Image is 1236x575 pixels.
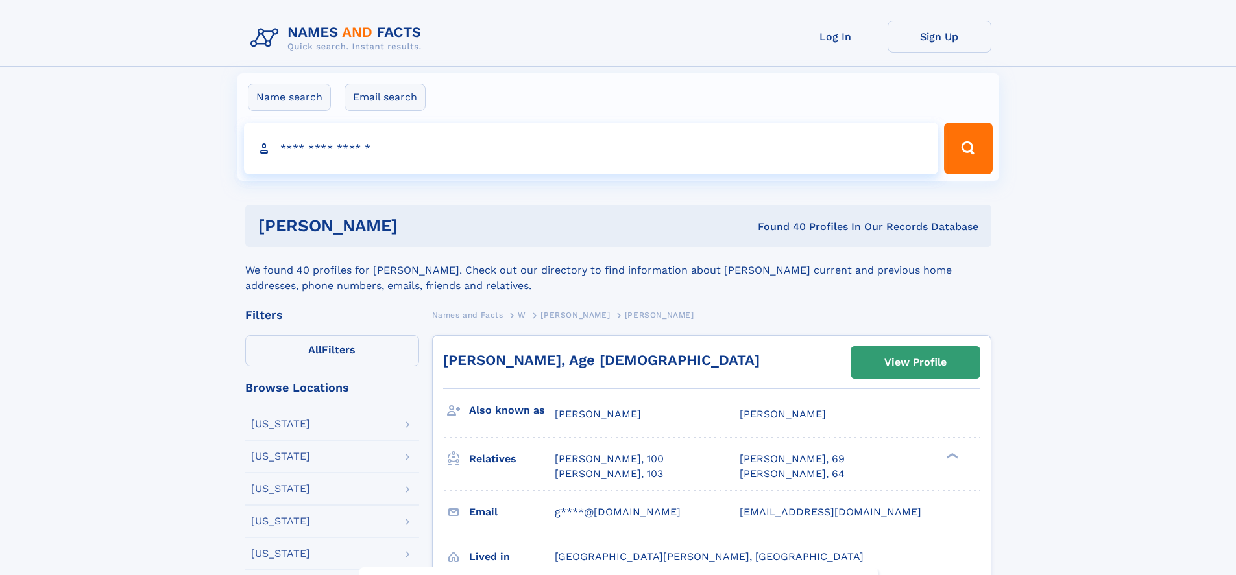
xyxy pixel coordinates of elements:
span: [PERSON_NAME] [555,408,641,420]
div: [US_STATE] [251,484,310,494]
a: [PERSON_NAME], 64 [740,467,845,481]
span: [EMAIL_ADDRESS][DOMAIN_NAME] [740,506,921,518]
div: We found 40 profiles for [PERSON_NAME]. Check out our directory to find information about [PERSON... [245,247,991,294]
span: [PERSON_NAME] [625,311,694,320]
div: Filters [245,309,419,321]
a: [PERSON_NAME], 69 [740,452,845,466]
div: View Profile [884,347,947,377]
div: Browse Locations [245,382,419,393]
a: [PERSON_NAME], Age [DEMOGRAPHIC_DATA] [443,352,760,368]
span: [PERSON_NAME] [540,311,610,320]
h1: [PERSON_NAME] [258,218,578,234]
button: Search Button [944,123,992,174]
a: W [518,307,526,323]
a: Names and Facts [432,307,503,323]
span: All [308,344,322,356]
span: [PERSON_NAME] [740,408,826,420]
img: Logo Names and Facts [245,21,432,56]
span: [GEOGRAPHIC_DATA][PERSON_NAME], [GEOGRAPHIC_DATA] [555,550,864,563]
h3: Also known as [469,399,555,421]
a: Log In [784,21,888,53]
h3: Email [469,501,555,523]
a: [PERSON_NAME], 103 [555,467,663,481]
a: Sign Up [888,21,991,53]
a: [PERSON_NAME], 100 [555,452,664,466]
div: [US_STATE] [251,548,310,559]
div: ❯ [943,452,959,460]
a: View Profile [851,347,980,378]
input: search input [244,123,939,174]
h3: Lived in [469,546,555,568]
label: Name search [248,84,331,111]
div: [US_STATE] [251,451,310,462]
h3: Relatives [469,448,555,470]
div: Found 40 Profiles In Our Records Database [577,220,978,234]
a: [PERSON_NAME] [540,307,610,323]
div: [US_STATE] [251,419,310,429]
div: [US_STATE] [251,516,310,526]
label: Filters [245,335,419,366]
span: W [518,311,526,320]
label: Email search [345,84,426,111]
